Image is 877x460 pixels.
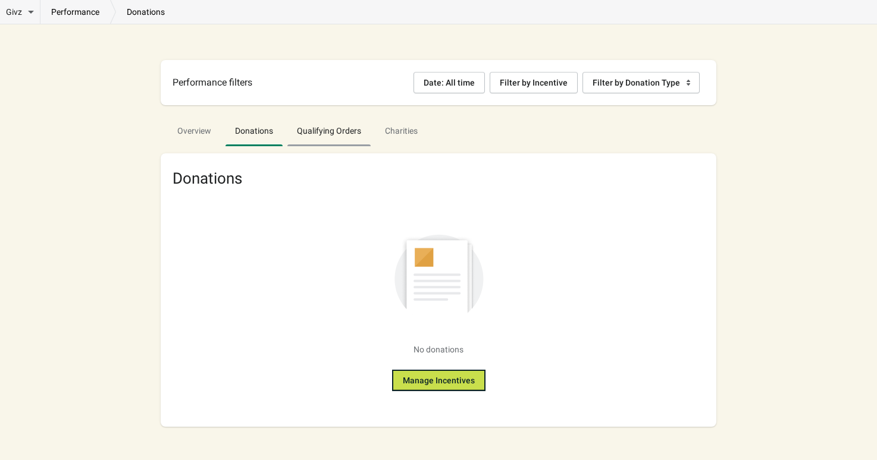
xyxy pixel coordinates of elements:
[375,120,427,141] span: Charities
[168,120,221,141] span: Overview
[40,6,110,18] a: performance
[403,376,475,385] span: Manage Incentives
[490,72,578,93] button: Filter by Incentive
[582,72,700,93] button: Filter by Donation Type
[392,370,486,391] button: Manage Incentives
[173,75,252,90] h2: Performance filters
[414,72,485,93] button: Date: All time
[6,6,22,18] span: Givz
[116,6,176,18] p: donations
[500,78,568,87] div: Filter by Incentive
[287,120,371,141] span: Qualifying Orders
[414,344,463,355] p: No donations
[593,78,680,87] div: Filter by Donation Type
[225,120,283,141] span: Donations
[161,159,254,197] h1: Donations
[424,78,475,87] div: Date: All time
